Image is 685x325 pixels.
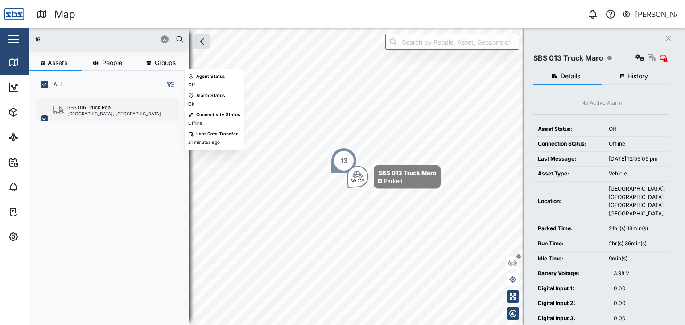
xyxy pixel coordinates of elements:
[23,107,51,117] div: Assets
[533,53,603,64] div: SBS 013 Truck Maro
[385,34,519,50] input: Search by People, Asset, Geozone or Place
[538,299,605,308] div: Digital Input 2:
[635,9,678,20] div: [PERSON_NAME]
[196,111,240,118] div: Connectivity Status
[538,140,600,148] div: Connection Status:
[614,314,665,323] div: 0.00
[4,4,24,24] img: Main Logo
[538,314,605,323] div: Digital Input 3:
[609,140,665,148] div: Offline
[196,92,225,99] div: Alarm Status
[23,182,51,192] div: Alarms
[48,81,63,88] label: ALL
[609,255,665,263] div: 9min(s)
[29,28,685,325] canvas: Map
[609,170,665,178] div: Vehicle
[23,82,63,92] div: Dashboard
[67,111,161,116] div: [GEOGRAPHIC_DATA], [GEOGRAPHIC_DATA]
[54,7,75,22] div: Map
[538,284,605,293] div: Digital Input 1:
[614,299,665,308] div: 0.00
[614,269,665,278] div: 3.98 V
[23,157,54,167] div: Reports
[330,147,357,174] div: Map marker
[48,60,67,66] span: Assets
[614,284,665,293] div: 0.00
[538,224,600,233] div: Parked Time:
[561,73,580,79] span: Details
[23,232,55,242] div: Settings
[538,155,600,163] div: Last Message:
[23,57,43,67] div: Map
[538,197,600,206] div: Location:
[609,224,665,233] div: 21hr(s) 18min(s)
[538,170,600,178] div: Asset Type:
[538,255,600,263] div: Idle Time:
[188,139,220,146] div: 21 minutes ago
[347,165,441,189] div: Map marker
[23,132,45,142] div: Sites
[36,95,189,318] div: grid
[188,81,195,89] div: Off
[538,269,605,278] div: Battery Voltage:
[196,73,225,80] div: Agent Status
[627,73,648,79] span: History
[341,156,347,166] div: 13
[538,125,600,134] div: Asset Status:
[351,179,365,183] div: SW 221°
[188,120,202,127] div: Offline
[538,240,600,248] div: Run Time:
[102,60,122,66] span: People
[609,185,665,218] div: [GEOGRAPHIC_DATA], [GEOGRAPHIC_DATA], [GEOGRAPHIC_DATA], [GEOGRAPHIC_DATA]
[67,104,111,111] div: SBS 016 Truck Roa
[188,101,194,108] div: Ok
[581,99,622,107] div: No Active Alarm
[378,168,436,177] div: SBS 013 Truck Maro
[196,130,238,138] div: Last Data Transfer
[34,32,184,46] input: Search assets or drivers
[384,177,402,186] div: Parked
[609,125,665,134] div: Off
[155,60,176,66] span: Groups
[622,8,678,20] button: [PERSON_NAME]
[23,207,48,217] div: Tasks
[609,240,665,248] div: 2hr(s) 36min(s)
[609,155,665,163] div: [DATE] 12:55:09 pm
